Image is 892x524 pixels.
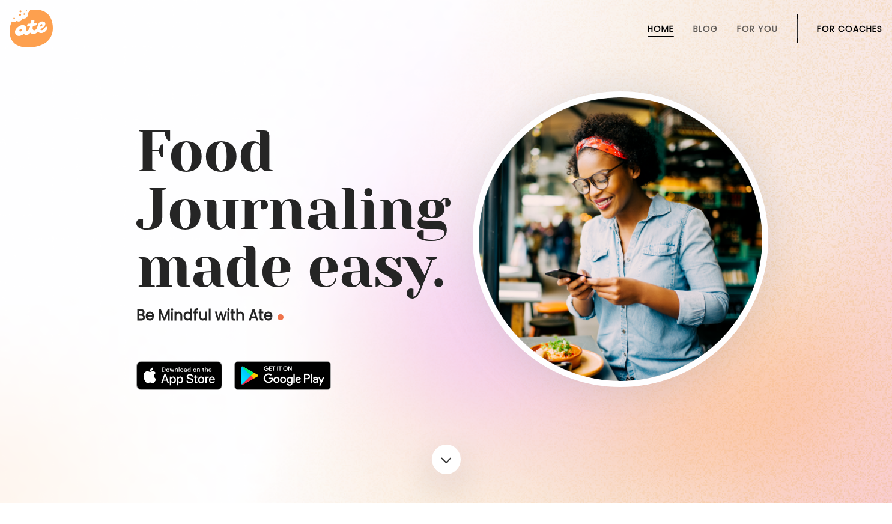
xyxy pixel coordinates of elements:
a: For Coaches [817,24,882,34]
a: Blog [693,24,718,34]
img: badge-download-google.png [234,361,331,390]
img: badge-download-apple.svg [136,361,223,390]
a: For You [737,24,778,34]
a: Home [648,24,674,34]
p: Be Mindful with Ate [136,306,473,325]
h1: Food Journaling made easy. [136,123,756,296]
img: home-hero-img-rounded.png [479,97,762,381]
